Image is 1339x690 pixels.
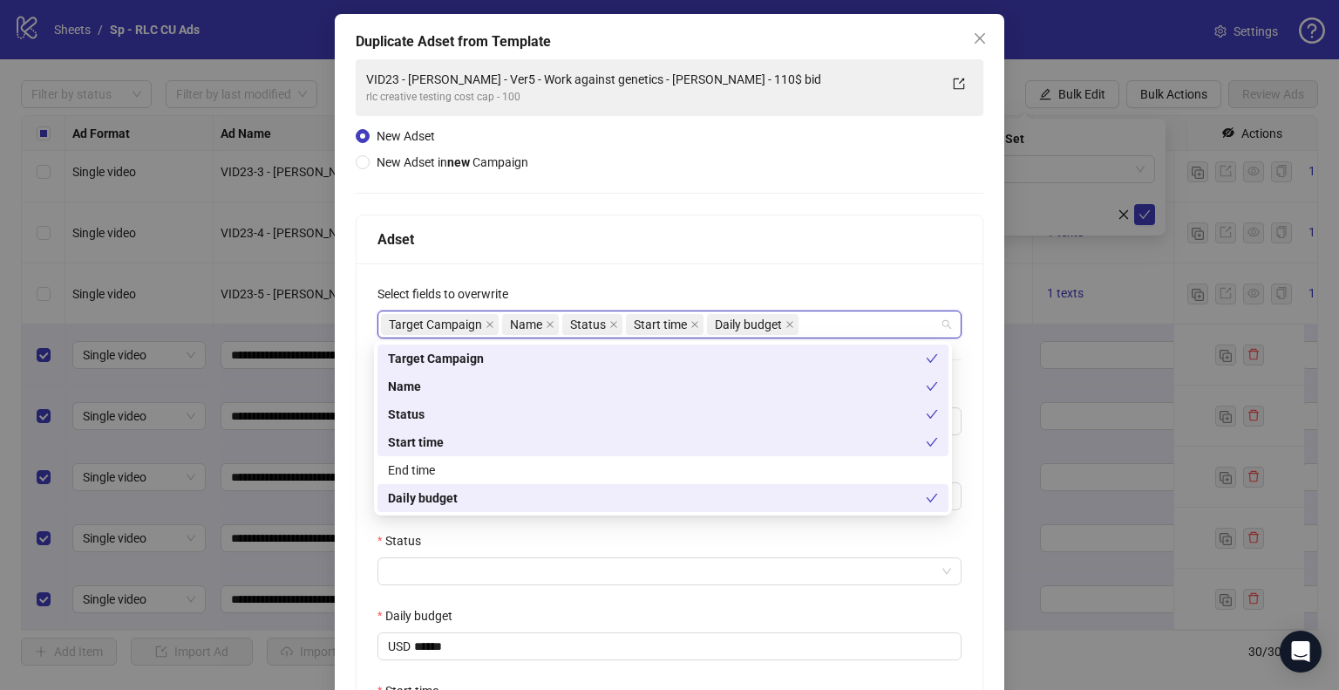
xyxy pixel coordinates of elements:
div: Open Intercom Messenger [1280,631,1322,673]
div: End time [388,461,938,480]
span: Daily budget [707,314,799,335]
div: End time [377,456,948,484]
div: rlc creative testing cost cap - 100 [366,89,938,106]
span: Name [502,314,559,335]
span: close [609,320,618,329]
div: Target Campaign [377,345,948,372]
span: close [973,31,987,45]
span: close [546,320,554,329]
div: Adset [377,229,962,250]
div: Status [388,405,926,424]
span: check [926,380,938,393]
label: Status [377,531,432,550]
div: Target Campaign [388,349,926,368]
div: VID23 - [PERSON_NAME] - Ver5 - Work against genetics - [PERSON_NAME] - 110$ bid [366,70,938,89]
span: New Adset [377,129,435,143]
span: Start time [626,314,703,335]
span: Name [510,315,542,334]
label: Select fields to overwrite [377,284,520,304]
div: Start time [377,428,948,456]
span: Target Campaign [381,314,499,335]
div: Start time [388,433,926,452]
div: Status [377,400,948,428]
div: Name [377,372,948,400]
span: close [486,320,494,329]
span: close [690,320,699,329]
span: check [926,408,938,420]
span: Target Campaign [389,315,482,334]
span: New Adset in Campaign [377,155,528,169]
span: check [926,492,938,504]
span: close [785,320,794,329]
input: Daily budget [414,633,961,659]
button: Close [966,24,994,52]
div: Daily budget [377,484,948,512]
span: Start time [634,315,687,334]
label: Daily budget [377,606,464,625]
span: Daily budget [715,315,782,334]
div: Name [388,377,926,396]
span: Status [570,315,606,334]
span: Status [562,314,622,335]
div: Duplicate Adset from Template [356,31,983,52]
span: check [926,436,938,448]
span: export [953,78,965,90]
strong: new [447,155,470,169]
span: check [926,352,938,365]
div: Daily budget [388,488,926,508]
